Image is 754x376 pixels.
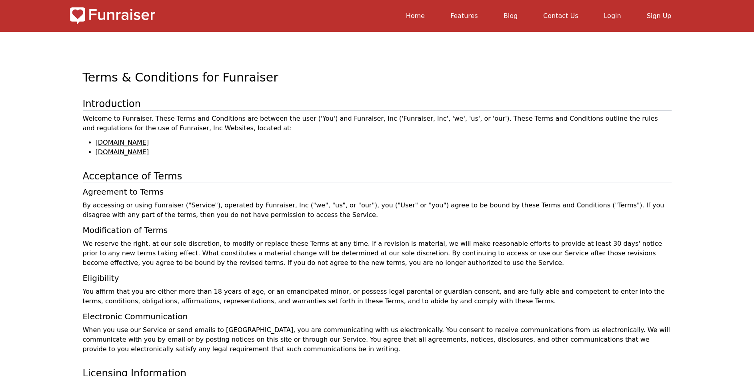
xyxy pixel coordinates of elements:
[83,97,672,111] h2: Introduction
[406,12,425,20] a: Home
[543,12,578,20] a: Contact Us
[162,6,684,26] nav: main
[83,186,672,197] h3: Agreement to Terms
[83,311,672,322] h3: Electronic Communication
[70,6,155,26] img: Logo
[450,12,478,20] a: Features
[83,325,672,354] p: When you use our Service or send emails to [GEOGRAPHIC_DATA], you are communicating with us elect...
[83,170,672,183] h2: Acceptance of Terms
[83,201,672,220] p: By accessing or using Funraiser ("Service"), operated by Funraiser, Inc ("we", "us", or "our"), y...
[83,70,672,97] h1: Terms & Conditions for Funraiser
[647,12,672,20] a: Sign Up
[83,114,672,133] p: Welcome to Funraiser. These Terms and Conditions are between the user ('You') and Funraiser, Inc ...
[83,273,672,284] h3: Eligibility
[604,12,621,20] a: Login
[83,225,672,236] h3: Modification of Terms
[504,12,518,20] a: Blog
[96,148,149,156] a: [DOMAIN_NAME]
[96,139,149,146] a: [DOMAIN_NAME]
[83,287,672,306] p: You affirm that you are either more than 18 years of age, or an emancipated minor, or possess leg...
[83,239,672,268] p: We reserve the right, at our sole discretion, to modify or replace these Terms at any time. If a ...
